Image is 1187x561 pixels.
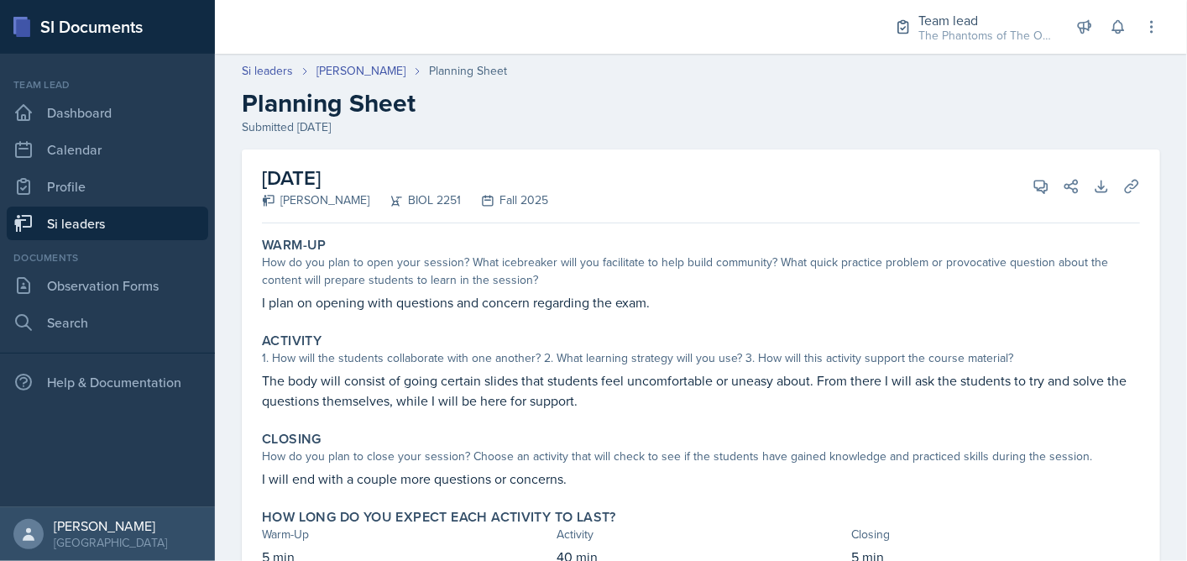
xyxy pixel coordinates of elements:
label: Warm-Up [262,237,327,254]
div: BIOL 2251 [369,191,461,209]
div: 1. How will the students collaborate with one another? 2. What learning strategy will you use? 3.... [262,349,1140,367]
h2: [DATE] [262,163,548,193]
a: Observation Forms [7,269,208,302]
p: I plan on opening with questions and concern regarding the exam. [262,292,1140,312]
p: I will end with a couple more questions or concerns. [262,469,1140,489]
a: Search [7,306,208,339]
div: Warm-Up [262,526,550,543]
div: Team lead [7,77,208,92]
div: [PERSON_NAME] [54,517,167,534]
div: Submitted [DATE] [242,118,1160,136]
div: Fall 2025 [461,191,548,209]
a: Profile [7,170,208,203]
a: Si leaders [7,207,208,240]
div: Planning Sheet [429,62,507,80]
div: [GEOGRAPHIC_DATA] [54,534,167,551]
div: How do you plan to close your session? Choose an activity that will check to see if the students ... [262,448,1140,465]
div: Activity [557,526,844,543]
div: How do you plan to open your session? What icebreaker will you facilitate to help build community... [262,254,1140,289]
div: Closing [852,526,1140,543]
div: Documents [7,250,208,265]
p: The body will consist of going certain slides that students feel uncomfortable or uneasy about. F... [262,370,1140,411]
label: Closing [262,431,322,448]
label: How long do you expect each activity to last? [262,509,616,526]
a: Si leaders [242,62,293,80]
a: Dashboard [7,96,208,129]
h2: Planning Sheet [242,88,1160,118]
div: The Phantoms of The Opera / Fall 2025 [918,27,1053,45]
a: Calendar [7,133,208,166]
div: [PERSON_NAME] [262,191,369,209]
a: [PERSON_NAME] [316,62,405,80]
label: Activity [262,333,322,349]
div: Help & Documentation [7,365,208,399]
div: Team lead [918,10,1053,30]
